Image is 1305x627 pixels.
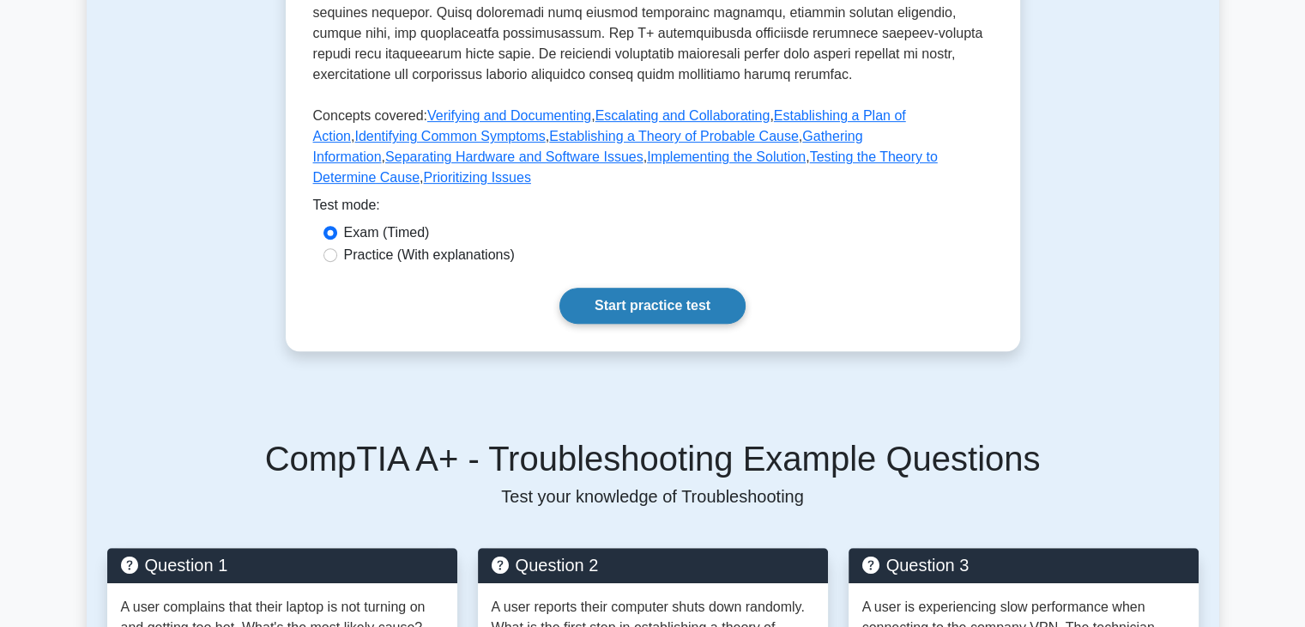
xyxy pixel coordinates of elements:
label: Practice (With explanations) [344,245,515,265]
a: Establishing a Theory of Probable Cause [549,129,799,143]
div: Test mode: [313,195,993,222]
a: Prioritizing Issues [423,170,530,185]
p: Test your knowledge of Troubleshooting [107,486,1199,507]
a: Identifying Common Symptoms [354,129,545,143]
a: Separating Hardware and Software Issues [385,149,643,164]
h5: CompTIA A+ - Troubleshooting Example Questions [107,438,1199,479]
label: Exam (Timed) [344,222,430,243]
a: Escalating and Collaborating [595,108,770,123]
h5: Question 2 [492,555,814,575]
a: Verifying and Documenting [427,108,591,123]
h5: Question 3 [862,555,1185,575]
p: Concepts covered: , , , , , , , , , [313,106,993,195]
a: Implementing the Solution [647,149,806,164]
a: Start practice test [559,288,746,324]
h5: Question 1 [121,555,444,575]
